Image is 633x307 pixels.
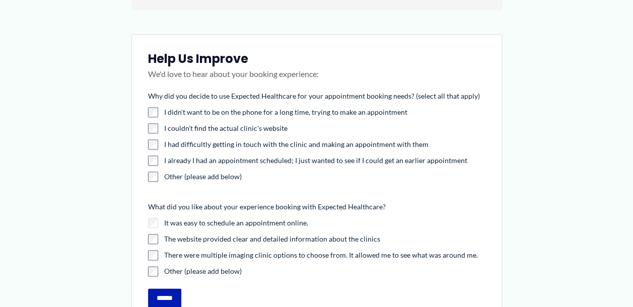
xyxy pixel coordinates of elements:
label: Other (please add below) [164,266,485,276]
label: The website provided clear and detailed information about the clinics [164,234,485,244]
label: I already I had an appointment scheduled; I just wanted to see if I could get an earlier appointment [164,156,485,166]
legend: Why did you decide to use Expected Healthcare for your appointment booking needs? (select all tha... [148,91,480,101]
label: I had difficultly getting in touch with the clinic and making an appointment with them [164,139,485,149]
label: Other (please add below) [164,172,485,182]
label: I couldn't find the actual clinic's website [164,123,485,133]
h3: Help Us Improve [148,51,485,66]
label: There were multiple imaging clinic options to choose from. It allowed me to see what was around me. [164,250,485,260]
p: We'd love to hear about your booking experience: [148,66,485,92]
label: I didn't want to be on the phone for a long time, trying to make an appointment [164,107,485,117]
label: It was easy to schedule an appointment online. [164,218,485,228]
legend: What did you like about your experience booking with Expected Healthcare? [148,202,386,212]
